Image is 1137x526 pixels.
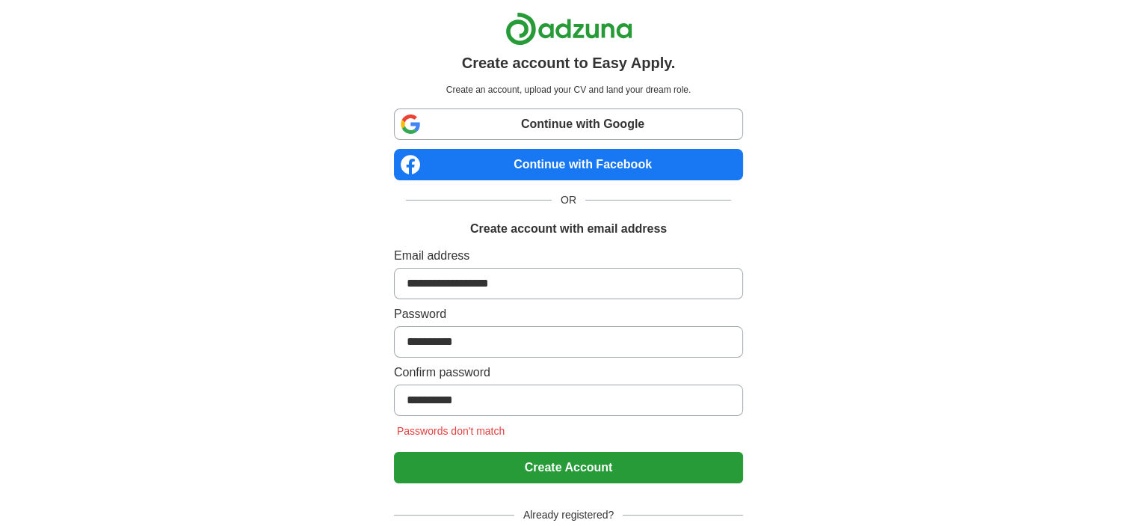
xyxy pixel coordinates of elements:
a: Continue with Google [394,108,743,140]
button: Create Account [394,452,743,483]
label: Password [394,305,743,323]
h1: Create account to Easy Apply. [462,52,676,74]
span: Passwords don't match [394,425,508,437]
span: Already registered? [514,507,623,523]
p: Create an account, upload your CV and land your dream role. [397,83,740,97]
a: Continue with Facebook [394,149,743,180]
label: Confirm password [394,364,743,382]
label: Email address [394,247,743,265]
h1: Create account with email address [470,220,667,238]
span: OR [552,192,585,208]
img: Adzuna logo [505,12,632,46]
